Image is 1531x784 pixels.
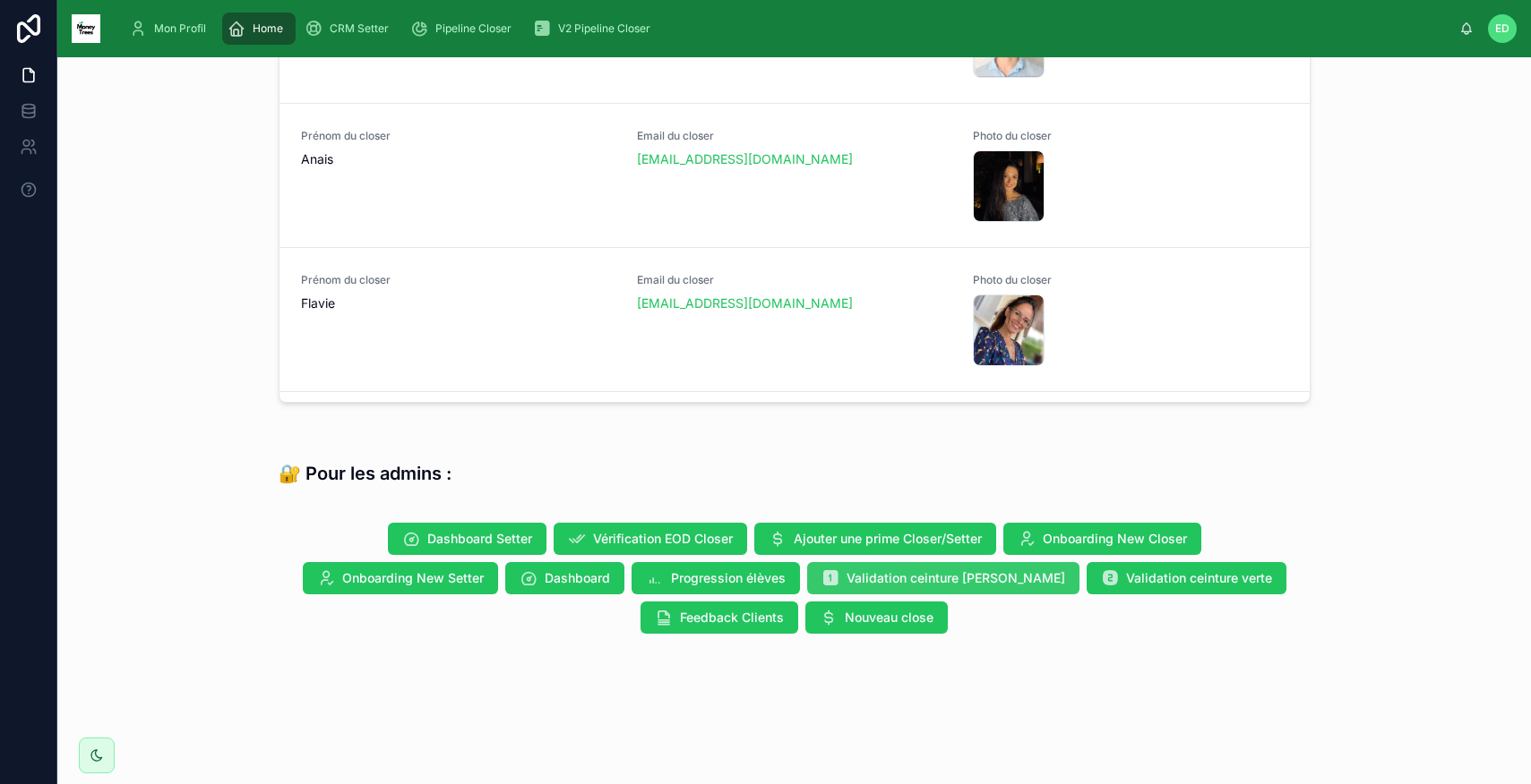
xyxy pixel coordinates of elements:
[528,13,663,45] a: V2 Pipeline Closer
[847,569,1065,587] span: Validation ceinture [PERSON_NAME]
[593,530,733,548] span: Vérification EOD Closer
[637,273,951,287] span: Email du closer
[427,530,532,548] span: Dashboard Setter
[845,609,933,626] span: Nouveau close
[342,569,484,587] span: Onboarding New Setter
[637,294,853,312] a: [EMAIL_ADDRESS][DOMAIN_NAME]
[1043,530,1187,548] span: Onboarding New Closer
[299,13,401,45] a: CRM Setter
[558,21,650,36] span: V2 Pipeline Closer
[405,13,524,45] a: Pipeline Closer
[1003,523,1201,555] button: Onboarding New Closer
[754,523,996,555] button: Ajouter une prime Closer/Setter
[680,609,784,626] span: Feedback Clients
[637,150,853,168] a: [EMAIL_ADDRESS][DOMAIN_NAME]
[545,569,610,587] span: Dashboard
[637,129,951,143] span: Email du closer
[115,9,1459,48] div: scrollable content
[807,562,1079,594] button: Validation ceinture [PERSON_NAME]
[301,273,615,287] span: Prénom du closer
[805,601,948,634] button: Nouveau close
[671,569,786,587] span: Progression élèves
[794,530,982,548] span: Ajouter une prime Closer/Setter
[973,129,1287,143] span: Photo du closer
[1126,569,1272,587] span: Validation ceinture verte
[973,273,1287,287] span: Photo du closer
[330,21,389,36] span: CRM Setter
[1495,21,1509,36] span: ED
[72,14,100,43] img: App logo
[279,460,452,487] h3: 🔐 Pour les admins :
[301,150,615,168] span: Anais
[303,562,498,594] button: Onboarding New Setter
[222,13,296,45] a: Home
[435,21,512,36] span: Pipeline Closer
[301,129,615,143] span: Prénom du closer
[301,294,615,312] span: Flavie
[632,562,800,594] button: Progression élèves
[253,21,283,36] span: Home
[505,562,624,594] button: Dashboard
[554,523,747,555] button: Vérification EOD Closer
[154,21,206,36] span: Mon Profil
[641,601,798,634] button: Feedback Clients
[124,13,219,45] a: Mon Profil
[1087,562,1286,594] button: Validation ceinture verte
[388,523,546,555] button: Dashboard Setter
